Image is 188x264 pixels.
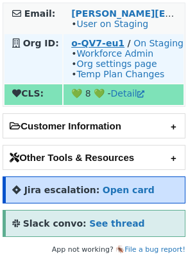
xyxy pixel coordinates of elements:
a: Detail [111,88,144,99]
strong: Org ID: [23,38,59,48]
strong: CLS: [12,88,44,99]
h2: Customer Information [3,114,185,138]
a: Open card [103,185,155,195]
a: Org settings page [76,59,157,69]
strong: / [128,38,131,48]
a: See thread [89,218,144,229]
a: User on Staging [76,19,148,29]
a: File a bug report! [124,245,185,254]
a: On Staging [133,38,184,48]
span: • [71,19,148,29]
strong: Email: [24,8,56,19]
span: • • • [71,48,164,79]
a: o-QV7-eu1 [71,38,124,48]
strong: Slack convo: [23,218,87,229]
a: Workforce Admin [76,48,153,59]
td: 💚 8 💚 - [64,84,184,105]
footer: App not working? 🪳 [3,243,185,256]
a: Temp Plan Changes [76,69,164,79]
strong: Jira escalation: [24,185,100,195]
h2: Other Tools & Resources [3,146,185,169]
